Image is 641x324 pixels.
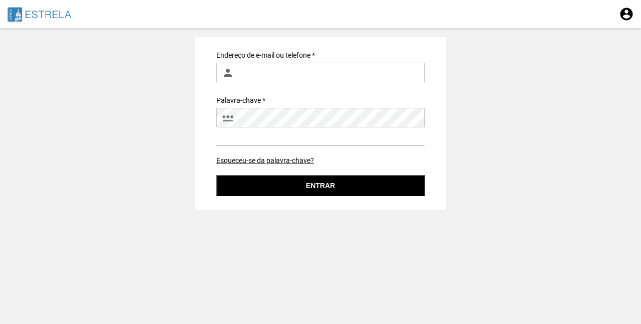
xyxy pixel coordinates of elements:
[7,5,104,23] img: file-by-path
[222,112,234,124] i: password
[216,175,425,196] button: Entrar
[216,156,314,165] a: Esqueceu-se da palavra-chave?
[222,67,234,79] i: person
[619,7,634,22] span: account_circle
[216,96,265,104] label: Palavra-chave *
[216,51,315,59] label: Endereço de e-mail ou telefone *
